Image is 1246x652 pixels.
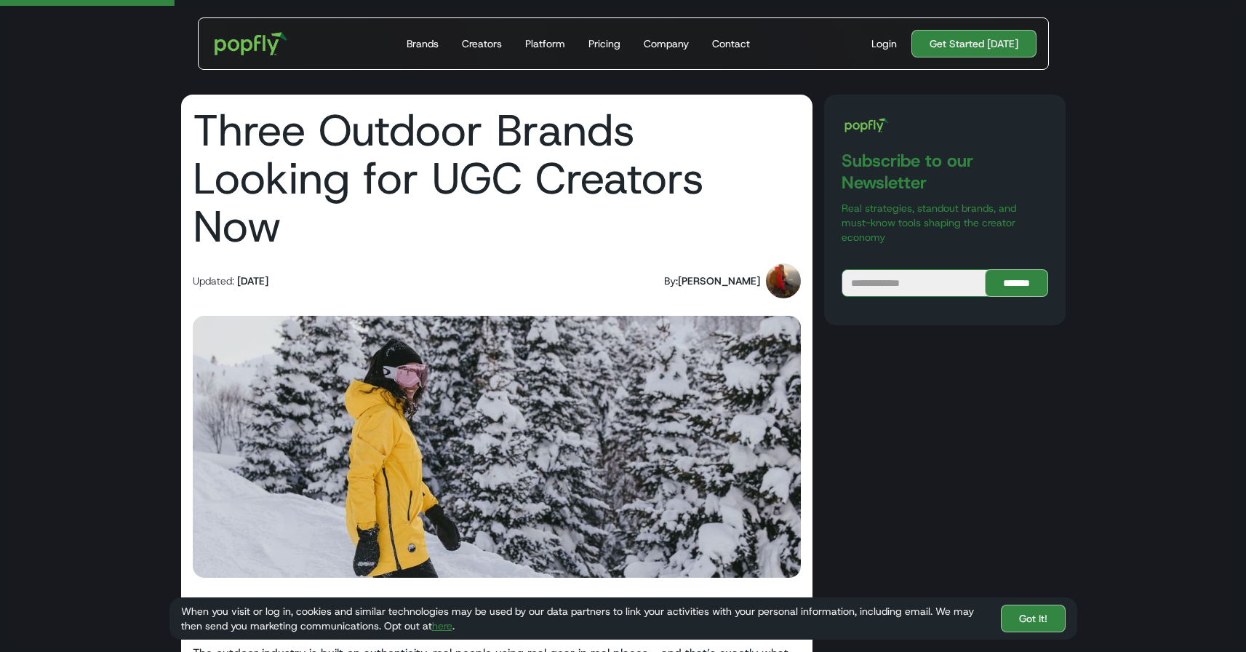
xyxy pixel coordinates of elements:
[842,201,1047,244] p: Real strategies, standout brands, and must-know tools shaping the creator economy
[706,18,756,69] a: Contact
[866,36,903,51] a: Login
[712,36,750,51] div: Contact
[193,106,802,250] h1: Three Outdoor Brands Looking for UGC Creators Now
[401,18,444,69] a: Brands
[1001,605,1066,632] a: Got It!
[911,30,1037,57] a: Get Started [DATE]
[842,269,1047,297] form: Blog Subscribe
[432,619,452,632] a: here
[519,18,571,69] a: Platform
[644,36,689,51] div: Company
[181,604,989,633] div: When you visit or log in, cookies and similar technologies may be used by our data partners to li...
[588,36,620,51] div: Pricing
[456,18,508,69] a: Creators
[583,18,626,69] a: Pricing
[678,274,760,288] div: [PERSON_NAME]
[462,36,502,51] div: Creators
[193,274,234,288] div: Updated:
[237,274,268,288] div: [DATE]
[664,274,678,288] div: By:
[871,36,897,51] div: Login
[407,36,439,51] div: Brands
[638,18,695,69] a: Company
[525,36,565,51] div: Platform
[842,150,1047,194] h3: Subscribe to our Newsletter
[204,22,298,65] a: home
